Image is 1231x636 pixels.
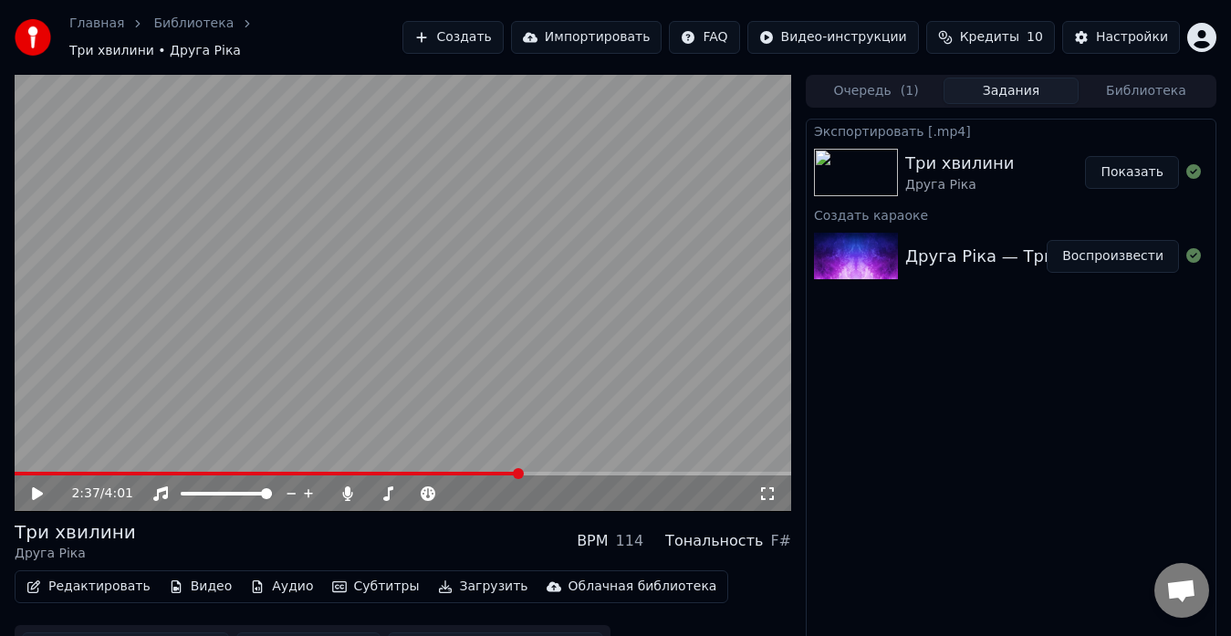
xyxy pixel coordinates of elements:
[747,21,919,54] button: Видео-инструкции
[808,78,944,104] button: Очередь
[1079,78,1214,104] button: Библиотека
[905,176,1014,194] div: Друга Ріка
[1154,563,1209,618] div: Відкритий чат
[669,21,739,54] button: FAQ
[69,15,124,33] a: Главная
[15,519,136,545] div: Три хвилини
[105,485,133,503] span: 4:01
[944,78,1079,104] button: Задания
[325,574,427,600] button: Субтитры
[569,578,717,596] div: Облачная библиотека
[431,574,536,600] button: Загрузить
[243,574,320,600] button: Аудио
[402,21,503,54] button: Создать
[665,530,763,552] div: Тональность
[905,151,1014,176] div: Три хвилини
[71,485,115,503] div: /
[15,19,51,56] img: youka
[1096,28,1168,47] div: Настройки
[19,574,158,600] button: Редактировать
[770,530,791,552] div: F#
[1062,21,1180,54] button: Настройки
[69,42,241,60] span: Три хвилини • Друга Ріка
[71,485,99,503] span: 2:37
[162,574,240,600] button: Видео
[153,15,234,33] a: Библиотека
[960,28,1019,47] span: Кредиты
[926,21,1055,54] button: Кредиты10
[1027,28,1043,47] span: 10
[616,530,644,552] div: 114
[69,15,402,60] nav: breadcrumb
[905,244,1132,269] div: Друга Ріка — Три хвилини
[901,82,919,100] span: ( 1 )
[807,120,1215,141] div: Экспортировать [.mp4]
[807,203,1215,225] div: Создать караоке
[511,21,662,54] button: Импортировать
[1085,156,1179,189] button: Показать
[1047,240,1179,273] button: Воспроизвести
[15,545,136,563] div: Друга Ріка
[577,530,608,552] div: BPM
